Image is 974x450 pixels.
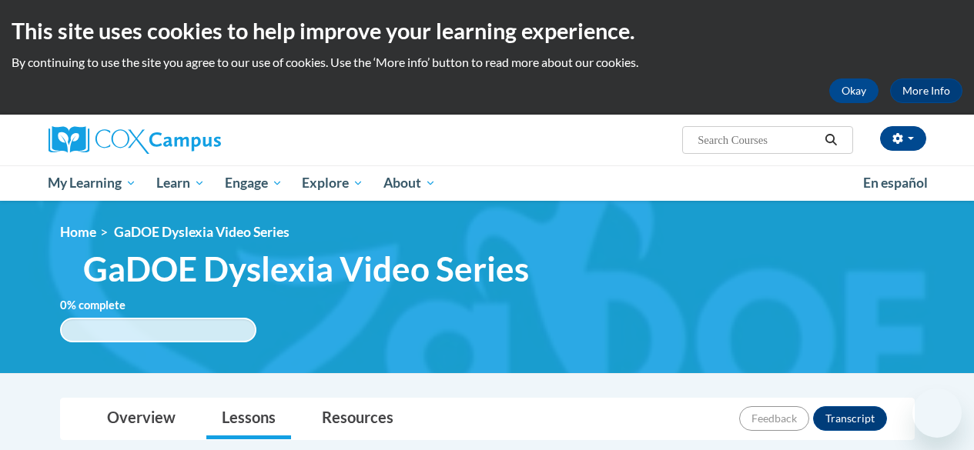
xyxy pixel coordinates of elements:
[83,248,529,289] span: GaDOE Dyslexia Video Series
[880,126,926,151] button: Account Settings
[60,298,67,312] span: 0
[863,175,928,191] span: En español
[890,78,962,103] a: More Info
[92,398,191,439] a: Overview
[829,78,879,103] button: Okay
[853,167,938,199] a: En español
[114,224,290,240] span: GaDOE Dyslexia Video Series
[49,126,326,154] a: Cox Campus
[225,174,283,192] span: Engage
[12,54,962,71] p: By continuing to use the site you agree to our use of cookies. Use the ‘More info’ button to read...
[383,174,436,192] span: About
[206,398,291,439] a: Lessons
[156,174,205,192] span: Learn
[48,174,136,192] span: My Learning
[739,406,809,431] button: Feedback
[696,131,819,149] input: Search Courses
[215,165,293,201] a: Engage
[292,165,373,201] a: Explore
[813,406,887,431] button: Transcript
[12,15,962,46] h2: This site uses cookies to help improve your learning experience.
[302,174,363,192] span: Explore
[912,388,962,438] iframe: Button to launch messaging window
[60,297,149,314] label: % complete
[49,126,221,154] img: Cox Campus
[819,131,842,149] button: Search
[60,224,96,240] a: Home
[306,398,409,439] a: Resources
[146,165,215,201] a: Learn
[373,165,446,201] a: About
[38,165,147,201] a: My Learning
[37,165,938,201] div: Main menu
